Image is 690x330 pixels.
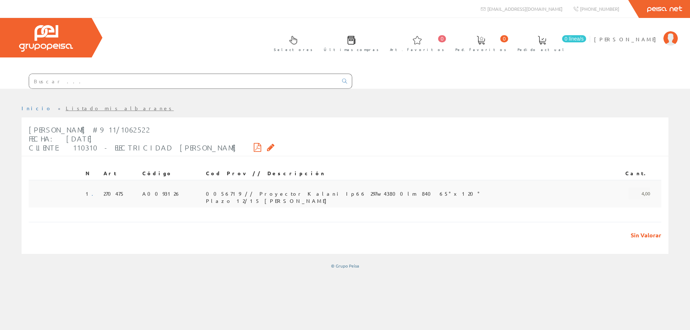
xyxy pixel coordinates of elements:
[92,190,98,197] a: .
[267,30,316,56] a: Selectores
[206,187,483,200] span: 0056719 // Proyector Kalani Ip66 297w 43800lm 840 65°x120° Plazo 12/15 [PERSON_NAME]
[86,187,98,200] span: 1
[390,46,444,53] span: Art. favoritos
[609,167,653,180] th: Cant.
[594,30,678,37] a: [PERSON_NAME]
[500,35,508,42] span: 0
[267,145,275,150] i: Solicitar por email copia firmada
[83,167,101,180] th: N
[19,25,73,52] img: Grupo Peisa
[594,36,660,43] span: [PERSON_NAME]
[22,105,52,111] a: Inicio
[324,46,379,53] span: Últimas compras
[625,231,661,240] span: Sin Valorar
[517,46,566,53] span: Pedido actual
[29,125,236,152] span: [PERSON_NAME] #911/1062522 Fecha: [DATE] Cliente: 110310 - ELECTRICIDAD [PERSON_NAME]
[66,105,174,111] a: Listado mis albaranes
[101,167,139,180] th: Art
[254,145,261,150] i: Descargar PDF
[629,187,650,200] span: 4,00
[562,35,586,42] span: 0 línea/s
[103,187,125,200] span: 270475
[139,167,203,180] th: Código
[274,46,313,53] span: Selectores
[487,6,562,12] span: [EMAIL_ADDRESS][DOMAIN_NAME]
[580,6,619,12] span: [PHONE_NUMBER]
[22,263,668,269] div: © Grupo Peisa
[317,30,382,56] a: Últimas compras
[29,74,338,88] input: Buscar ...
[203,167,609,180] th: Cod Prov // Descripción
[142,187,181,200] span: A0093126
[455,46,506,53] span: Ped. favoritos
[438,35,446,42] span: 0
